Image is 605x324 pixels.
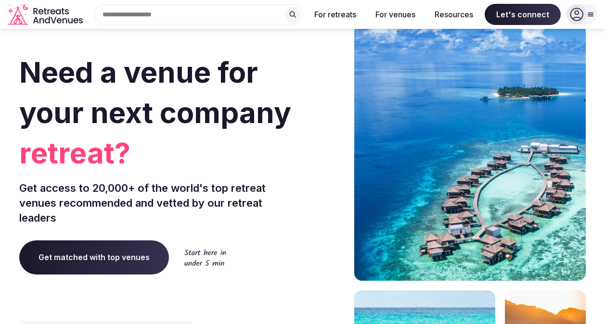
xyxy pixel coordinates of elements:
[19,55,291,130] span: Need a venue for your next company
[8,4,85,25] a: Visit the homepage
[184,249,226,266] img: Start here in under 5 min
[368,4,423,25] button: For venues
[8,4,85,25] svg: Retreats and Venues company logo
[427,4,481,25] button: Resources
[307,4,364,25] button: For retreats
[19,181,299,225] p: Get access to 20,000+ of the world's top retreat venues recommended and vetted by our retreat lea...
[19,240,169,274] a: Get matched with top venues
[485,4,561,25] span: Let's connect
[19,133,299,173] span: retreat?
